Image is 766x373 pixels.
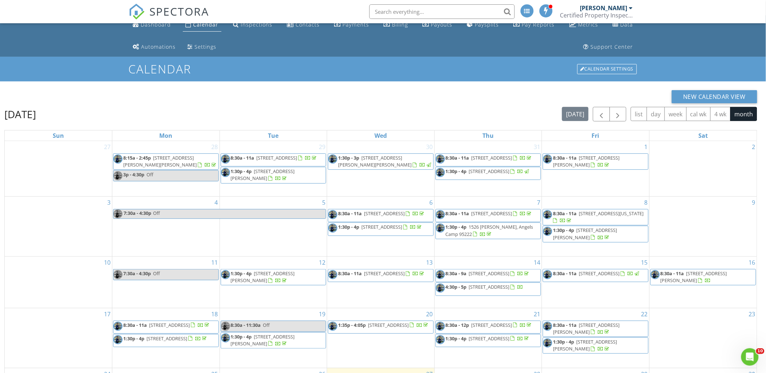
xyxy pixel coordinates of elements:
[153,270,160,277] span: Off
[103,308,112,320] a: Go to August 17, 2025
[436,270,445,279] img: screenshot_20250225_164559.png
[103,257,112,268] a: Go to August 10, 2025
[446,155,469,161] span: 8:30a - 11a
[5,257,112,308] td: Go to August 10, 2025
[231,155,254,161] span: 8:30a - 11a
[392,21,408,28] div: Billing
[464,18,502,32] a: Paysplits
[4,107,36,121] h2: [DATE]
[150,4,209,19] span: SPECTORA
[446,168,467,175] span: 1:30p - 4p
[230,18,275,32] a: Inspections
[328,321,434,334] a: 1:35p - 4:05p [STREET_ADDRESS]
[425,141,434,153] a: Go to July 30, 2025
[446,270,530,277] a: 8:30a - 9a [STREET_ADDRESS]
[113,270,123,279] img: screenshot_20250225_164559.png
[697,131,709,141] a: Saturday
[149,322,190,328] span: [STREET_ADDRESS]
[112,257,220,308] td: Go to August 11, 2025
[649,141,757,197] td: Go to August 2, 2025
[436,222,541,239] a: 1:30p - 4p 1526 [PERSON_NAME], Angels Camp 95222
[643,141,649,153] a: Go to August 1, 2025
[436,322,445,331] img: screenshot_20250225_164559.png
[231,270,295,284] span: [STREET_ADDRESS][PERSON_NAME]
[185,40,220,54] a: Settings
[123,171,144,178] span: 3p - 4:30p
[436,224,445,233] img: screenshot_20250225_164559.png
[231,168,295,181] a: 1:30p - 4p [STREET_ADDRESS][PERSON_NAME]
[593,107,610,122] button: Previous month
[338,270,362,277] span: 8:30a - 11a
[436,321,541,334] a: 8:30a - 12p [STREET_ADDRESS]
[428,197,434,208] a: Go to August 6, 2025
[342,21,369,28] div: Payments
[553,270,577,277] span: 8:30a - 11a
[113,334,219,347] a: 1:30p - 4p [STREET_ADDRESS]
[472,322,512,328] span: [STREET_ADDRESS]
[123,209,152,218] span: 7:30a - 4:30p
[436,168,445,177] img: screenshot_20250225_164559.png
[661,270,727,284] a: 8:30a - 11a [STREET_ADDRESS][PERSON_NAME]
[672,90,758,103] button: New Calendar View
[511,18,558,32] a: Pay Reports
[420,18,456,32] a: Payouts
[231,155,318,161] a: 8:30a - 11a [STREET_ADDRESS]
[543,209,649,225] a: 8:30a - 11a [STREET_ADDRESS][US_STATE]
[631,107,647,121] button: list
[113,155,123,164] img: screenshot_20250225_164559.png
[542,308,650,368] td: Go to August 22, 2025
[123,155,151,161] span: 8:15a - 2:45p
[231,270,252,277] span: 1:30p - 4p
[210,257,220,268] a: Go to August 11, 2025
[129,63,638,75] h1: Calendar
[327,197,435,257] td: Go to August 6, 2025
[649,197,757,257] td: Go to August 9, 2025
[220,308,327,368] td: Go to August 19, 2025
[231,333,295,347] a: 1:30p - 4p [STREET_ADDRESS][PERSON_NAME]
[112,308,220,368] td: Go to August 18, 2025
[751,197,757,208] a: Go to August 9, 2025
[747,257,757,268] a: Go to August 16, 2025
[210,141,220,153] a: Go to July 28, 2025
[446,210,533,217] a: 8:30a - 11a [STREET_ADDRESS]
[560,12,633,19] div: Certified Property Inspections, Inc
[338,210,425,217] a: 8:30a - 11a [STREET_ADDRESS]
[446,224,533,237] span: 1526 [PERSON_NAME], Angels Camp 95222
[368,322,409,328] span: [STREET_ADDRESS]
[647,107,665,121] button: day
[221,168,230,177] img: screenshot_20250225_164559.png
[481,131,496,141] a: Thursday
[436,269,541,282] a: 8:30a - 9a [STREET_ADDRESS]
[221,332,326,349] a: 1:30p - 4p [STREET_ADDRESS][PERSON_NAME]
[5,197,112,257] td: Go to August 3, 2025
[578,21,598,28] div: Metrics
[5,141,112,197] td: Go to July 27, 2025
[553,270,640,277] a: 8:30a - 11a [STREET_ADDRESS]
[284,18,322,32] a: Contacts
[123,270,151,277] span: 7:30a - 4:30p
[113,153,219,170] a: 8:15a - 2:45p [STREET_ADDRESS][PERSON_NAME][PERSON_NAME]
[123,155,217,168] a: 8:15a - 2:45p [STREET_ADDRESS][PERSON_NAME][PERSON_NAME]
[113,321,219,334] a: 8:30a - 11a [STREET_ADDRESS]
[553,210,643,224] a: 8:30a - 11a [STREET_ADDRESS][US_STATE]
[381,18,411,32] a: Billing
[221,153,326,167] a: 8:30a - 11a [STREET_ADDRESS]
[581,40,636,54] a: Support Center
[436,210,445,219] img: screenshot_20250225_164559.png
[317,257,327,268] a: Go to August 12, 2025
[446,335,467,342] span: 1:30p - 4p
[231,333,252,340] span: 1:30p - 4p
[5,308,112,368] td: Go to August 17, 2025
[553,338,574,345] span: 1:30p - 4p
[543,155,552,164] img: screenshot_20250225_164559.png
[113,335,123,344] img: screenshot_20250225_164559.png
[338,224,359,230] span: 1:30p - 4p
[649,257,757,308] td: Go to August 16, 2025
[710,107,731,121] button: 4 wk
[553,338,617,352] span: [STREET_ADDRESS][PERSON_NAME]
[553,227,574,233] span: 1:30p - 4p
[220,257,327,308] td: Go to August 12, 2025
[328,153,434,170] a: 1:30p - 3p [STREET_ADDRESS][PERSON_NAME][PERSON_NAME]
[221,167,326,183] a: 1:30p - 4p [STREET_ADDRESS][PERSON_NAME]
[543,153,649,170] a: 8:30a - 11a [STREET_ADDRESS][PERSON_NAME]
